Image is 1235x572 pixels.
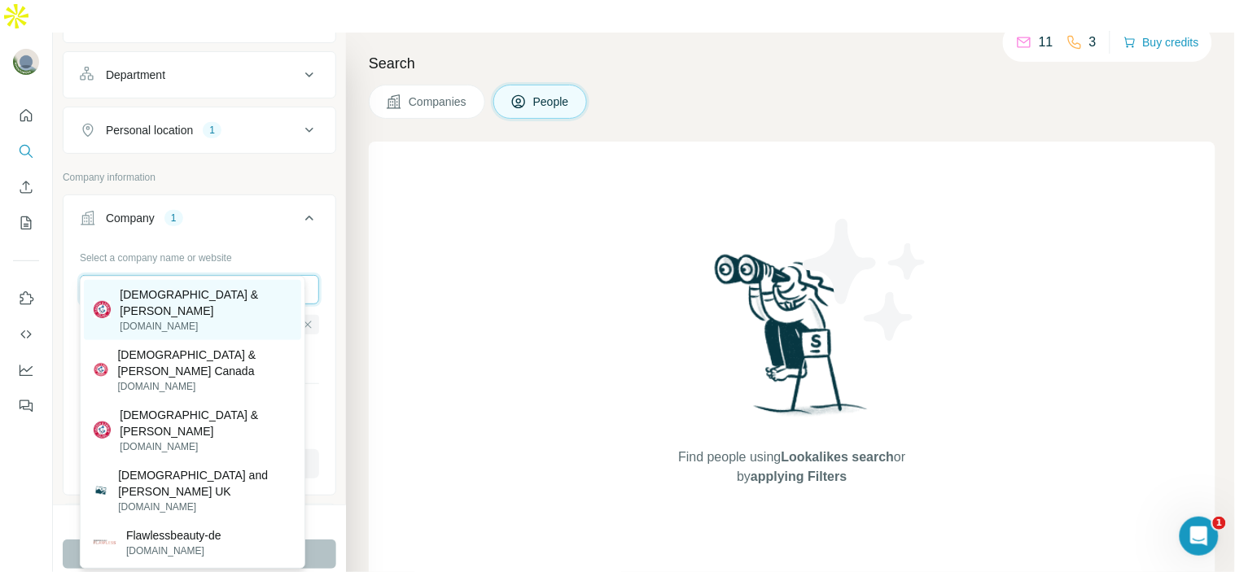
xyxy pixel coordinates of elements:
p: Company information [63,170,336,185]
button: Company1 [64,199,335,244]
img: Church & Dwight [94,301,110,317]
button: Personal location1 [64,111,335,150]
span: applying Filters [751,469,847,483]
img: Surfe Illustration - Stars [792,207,939,353]
div: Department [106,67,165,83]
p: 11 [1039,33,1053,52]
span: Companies [409,94,468,110]
p: [DOMAIN_NAME] [120,319,292,334]
h4: Search [369,52,1215,75]
span: Find people using or by [662,448,922,487]
p: [DOMAIN_NAME] [120,439,292,454]
p: [DEMOGRAPHIC_DATA] & [PERSON_NAME] Canada [118,347,292,379]
p: 3 [1089,33,1097,52]
img: Flawlessbeauty-de [94,540,116,544]
button: Quick start [13,101,39,130]
button: Use Surfe API [13,320,39,349]
img: Church and Dwight UK [94,483,108,498]
button: My lists [13,208,39,238]
img: Church & Dwight Canada [94,363,108,378]
button: Search [13,137,39,166]
button: Dashboard [13,356,39,385]
p: [DEMOGRAPHIC_DATA] and [PERSON_NAME] UK [118,467,291,500]
button: Feedback [13,391,39,421]
img: Surfe Illustration - Woman searching with binoculars [707,250,877,431]
img: Church & Dwight [94,421,110,438]
div: Personal location [106,122,193,138]
span: 1 [1213,517,1226,530]
div: 1 [164,211,183,225]
span: Lookalikes search [782,450,895,464]
p: Flawlessbeauty-de [126,527,221,544]
span: People [533,94,571,110]
button: Use Surfe on LinkedIn [13,284,39,313]
p: [DOMAIN_NAME] [118,500,291,514]
p: [DOMAIN_NAME] [118,379,292,394]
div: Company [106,210,155,226]
p: [DOMAIN_NAME] [126,544,221,558]
button: Buy credits [1123,31,1199,54]
div: 1 [203,123,221,138]
p: [DEMOGRAPHIC_DATA] & [PERSON_NAME] [120,286,292,319]
div: Select a company name or website [80,244,319,265]
img: Avatar [13,49,39,75]
p: [DEMOGRAPHIC_DATA] & [PERSON_NAME] [120,407,292,439]
button: Department [64,55,335,94]
iframe: Intercom live chat [1180,517,1219,556]
button: Enrich CSV [13,172,39,202]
